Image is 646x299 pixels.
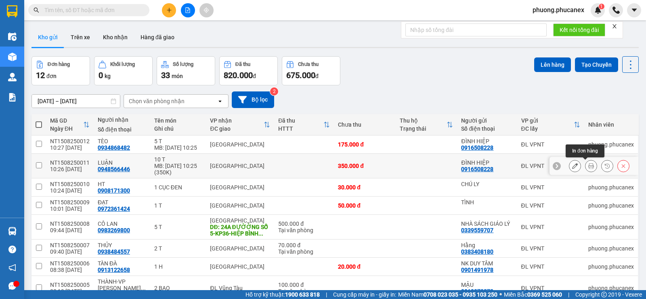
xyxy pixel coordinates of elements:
[98,199,146,206] div: ĐẠT
[154,117,202,124] div: Tên món
[98,206,130,212] div: 0972361424
[154,184,202,191] div: 1 CỤC ĐEN
[210,184,270,191] div: [GEOGRAPHIC_DATA]
[98,159,146,166] div: LUẬN
[278,221,330,227] div: 500.000 đ
[245,290,320,299] span: Hỗ trợ kỹ thuật:
[8,73,17,81] img: warehouse-icon
[203,7,209,13] span: aim
[253,73,256,79] span: đ
[521,125,574,132] div: ĐC lấy
[338,184,392,191] div: 30.000 đ
[98,267,130,273] div: 0913122658
[50,117,83,124] div: Mã GD
[96,28,134,47] button: Kho nhận
[154,285,202,291] div: 2 BAO
[461,288,493,295] div: 0868073273
[461,227,493,233] div: 0339559707
[50,227,90,233] div: 09:44 [DATE]
[50,288,90,295] div: 08:19 [DATE]
[286,70,315,80] span: 675.000
[461,260,513,267] div: NK DUY TÂM
[98,166,130,172] div: 0948566446
[31,56,90,85] button: Đơn hàng12đơn
[50,159,90,166] div: NT1508250011
[36,70,45,80] span: 12
[278,125,323,132] div: HTTT
[50,12,80,50] b: Gửi khách hàng
[270,87,278,95] sup: 2
[50,125,83,132] div: Ngày ĐH
[154,138,202,144] div: 5 T
[8,264,16,271] span: notification
[235,61,250,67] div: Đã thu
[46,114,94,136] th: Toggle SortBy
[210,263,270,270] div: [GEOGRAPHIC_DATA]
[48,61,70,67] div: Đơn hàng
[50,199,90,206] div: NT1508250009
[219,56,278,85] button: Đã thu820.000đ
[10,10,50,51] img: logo.jpg
[588,263,634,270] div: phuong.phucanex
[98,227,130,233] div: 0983269800
[8,246,16,253] span: question-circle
[8,53,17,61] img: warehouse-icon
[173,61,193,67] div: Số lượng
[210,245,270,252] div: [GEOGRAPHIC_DATA]
[210,141,270,148] div: [GEOGRAPHIC_DATA]
[400,117,447,124] div: Thu hộ
[50,248,90,255] div: 09:40 [DATE]
[199,3,214,17] button: aim
[44,6,140,15] input: Tìm tên, số ĐT hoặc mã đơn
[461,125,513,132] div: Số điện thoại
[588,121,634,128] div: Nhân viên
[631,6,638,14] span: caret-down
[521,163,580,169] div: ĐL VPNT
[8,227,17,235] img: warehouse-icon
[575,57,618,72] button: Tạo Chuyến
[278,288,330,295] div: Tại văn phòng
[461,166,493,172] div: 0916508228
[461,144,493,151] div: 0916508228
[98,242,146,248] div: THỦY
[599,4,604,9] sup: 1
[461,117,513,124] div: Người gửi
[185,7,191,13] span: file-add
[154,263,202,270] div: 1 H
[278,248,330,255] div: Tại văn phòng
[10,52,42,104] b: Phúc An Express
[224,70,253,80] span: 820.000
[338,141,392,148] div: 175.000 đ
[94,56,153,85] button: Khối lượng0kg
[210,202,270,209] div: [GEOGRAPHIC_DATA]
[50,187,90,194] div: 10:24 [DATE]
[8,282,16,290] span: message
[210,224,270,237] div: DĐ: 24A ĐƯỜỜNG SỐ 5-KP36-HIỆP BÌNH-THỦ ĐỨC
[405,23,547,36] input: Nhập số tổng đài
[278,282,330,288] div: 100.000 đ
[50,138,90,144] div: NT1508250012
[154,156,202,163] div: 10 T
[560,25,599,34] span: Kết nối tổng đài
[166,7,172,13] span: plus
[521,224,580,230] div: ĐL VPNT
[521,202,580,209] div: ĐL VPNT
[278,242,330,248] div: 70.000 đ
[210,117,264,124] div: VP nhận
[8,32,17,41] img: warehouse-icon
[98,187,130,194] div: 0908171300
[298,61,319,67] div: Chưa thu
[396,114,457,136] th: Toggle SortBy
[527,291,562,298] strong: 0369 525 060
[461,282,513,288] div: MẬU
[461,138,513,144] div: ĐÌNH HIỆP
[141,285,146,291] span: ...
[161,70,170,80] span: 33
[333,290,396,299] span: Cung cấp máy in - giấy in:
[162,3,176,17] button: plus
[588,141,634,148] div: phuong.phucanex
[154,163,202,176] div: MB: 15/08/25 10:25 (350K)
[627,3,641,17] button: caret-down
[105,73,111,79] span: kg
[338,202,392,209] div: 50.000 đ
